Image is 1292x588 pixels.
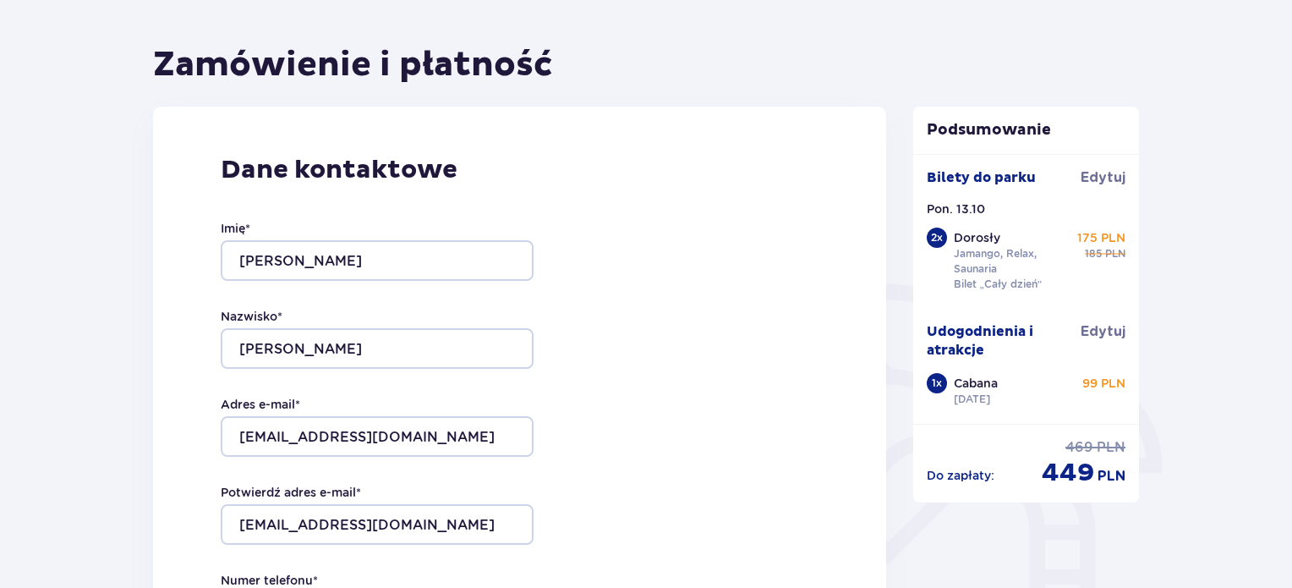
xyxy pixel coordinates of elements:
[1105,246,1125,261] span: PLN
[954,277,1043,292] p: Bilet „Cały dzień”
[221,154,818,186] p: Dane kontaktowe
[1081,322,1125,341] span: Edytuj
[221,328,534,369] input: Nazwisko
[221,484,361,501] label: Potwierdź adres e-mail *
[927,322,1081,360] p: Udogodnienia i atrakcje
[954,375,998,392] p: Cabana
[927,228,947,248] div: 2 x
[221,504,534,545] input: Potwierdź adres e-mail
[221,220,250,237] label: Imię *
[221,308,282,325] label: Nazwisko *
[927,201,985,217] p: Pon. 13.10
[1077,229,1125,246] p: 175 PLN
[221,240,534,281] input: Imię
[954,229,1000,246] p: Dorosły
[927,467,994,484] p: Do zapłaty :
[1065,438,1093,457] span: 469
[1081,168,1125,187] span: Edytuj
[1098,467,1125,486] span: PLN
[927,168,1036,187] p: Bilety do parku
[927,373,947,393] div: 1 x
[153,44,553,86] h1: Zamówienie i płatność
[954,392,990,407] p: [DATE]
[913,120,1140,140] p: Podsumowanie
[221,396,300,413] label: Adres e-mail *
[1042,457,1094,489] span: 449
[954,246,1070,277] p: Jamango, Relax, Saunaria
[1085,246,1102,261] span: 185
[1097,438,1125,457] span: PLN
[1082,375,1125,392] p: 99 PLN
[221,416,534,457] input: Adres e-mail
